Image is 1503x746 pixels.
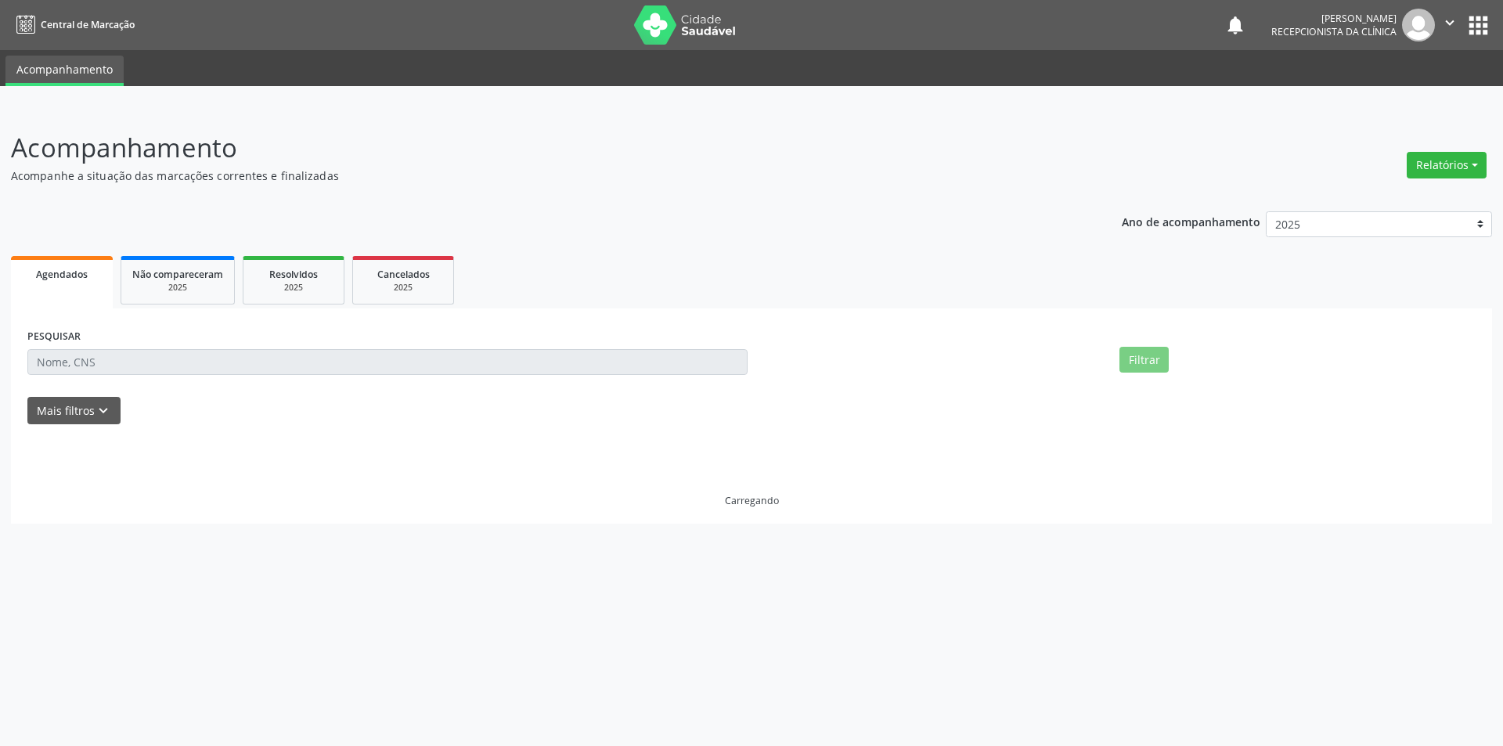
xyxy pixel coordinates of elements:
i:  [1441,14,1458,31]
div: 2025 [364,282,442,294]
p: Ano de acompanhamento [1122,211,1260,231]
span: Não compareceram [132,268,223,281]
span: Resolvidos [269,268,318,281]
p: Acompanhe a situação das marcações correntes e finalizadas [11,168,1047,184]
button: apps [1465,12,1492,39]
button: Filtrar [1119,347,1169,373]
div: 2025 [254,282,333,294]
div: Carregando [725,494,779,507]
a: Central de Marcação [11,12,135,38]
button: notifications [1224,14,1246,36]
a: Acompanhamento [5,56,124,86]
span: Recepcionista da clínica [1271,25,1397,38]
span: Central de Marcação [41,18,135,31]
i: keyboard_arrow_down [95,402,112,420]
button: Mais filtroskeyboard_arrow_down [27,397,121,424]
p: Acompanhamento [11,128,1047,168]
button: Relatórios [1407,152,1487,178]
span: Agendados [36,268,88,281]
span: Cancelados [377,268,430,281]
input: Nome, CNS [27,349,748,376]
div: 2025 [132,282,223,294]
img: img [1402,9,1435,41]
div: [PERSON_NAME] [1271,12,1397,25]
label: PESQUISAR [27,325,81,349]
button:  [1435,9,1465,41]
